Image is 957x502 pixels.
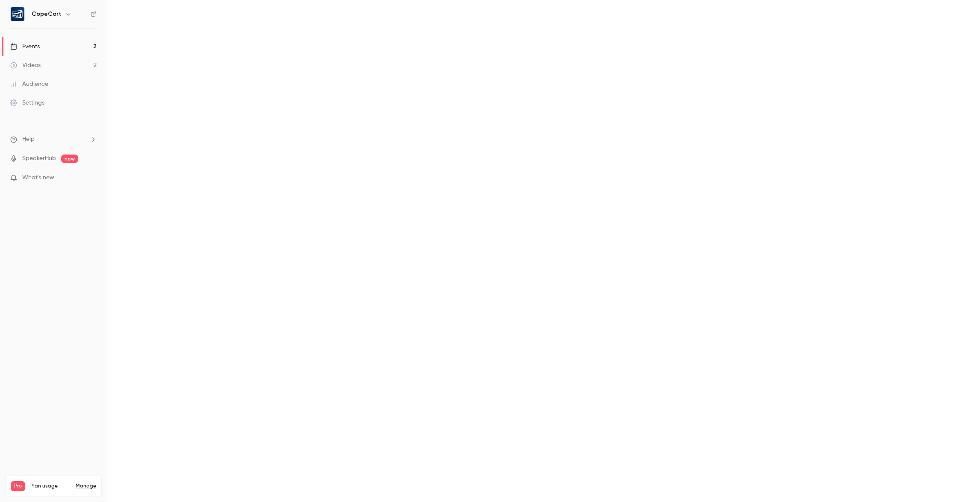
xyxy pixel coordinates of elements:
[22,173,54,182] span: What's new
[10,42,40,51] div: Events
[76,483,96,490] a: Manage
[11,7,24,21] img: CopeCart
[10,135,97,144] li: help-dropdown-opener
[10,61,41,70] div: Videos
[30,483,70,490] span: Plan usage
[61,155,78,163] span: new
[11,481,25,491] span: Pro
[22,154,56,163] a: SpeakerHub
[22,135,35,144] span: Help
[32,10,62,18] h6: CopeCart
[10,99,44,107] div: Settings
[10,80,48,88] div: Audience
